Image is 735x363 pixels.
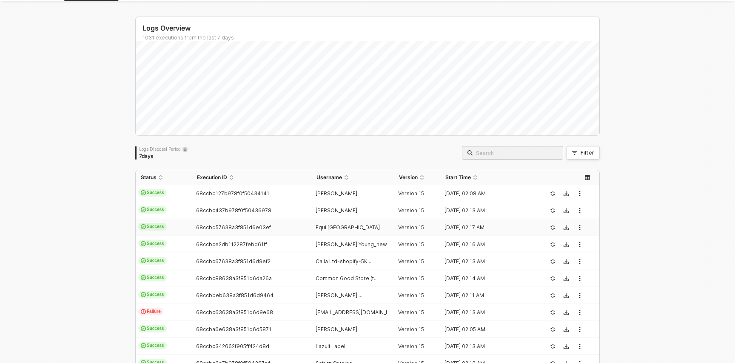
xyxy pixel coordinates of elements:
[311,170,394,185] th: Username
[394,170,440,185] th: Version
[476,148,558,158] input: Search
[141,241,146,246] span: icon-cards
[142,24,599,33] div: Logs Overview
[564,276,569,281] span: icon-download
[440,275,533,282] div: [DATE] 02:14 AM
[550,276,555,281] span: icon-success-page
[564,191,569,196] span: icon-download
[196,241,267,248] span: 68ccbce2db112287febd61ff
[141,275,146,280] span: icon-cards
[445,174,471,181] span: Start Time
[440,309,533,316] div: [DATE] 02:13 AM
[316,174,342,181] span: Username
[550,242,555,247] span: icon-success-page
[564,293,569,298] span: icon-download
[398,207,424,214] span: Version 15
[141,174,157,181] span: Status
[316,275,378,281] span: Common Good Store (t...
[138,223,167,231] span: Success
[398,326,424,332] span: Version 15
[196,258,271,265] span: 68ccbc67638a3f851d6d9ef2
[139,153,188,160] div: 7 days
[316,309,402,315] span: [EMAIL_ADDRESS][DOMAIN_NAME]
[141,309,146,314] span: icon-exclamation
[550,327,555,332] span: icon-success-page
[316,190,357,197] span: [PERSON_NAME]
[398,343,424,349] span: Version 15
[550,191,555,196] span: icon-success-page
[564,344,569,349] span: icon-download
[138,291,167,298] span: Success
[440,241,533,248] div: [DATE] 02:16 AM
[141,258,146,263] span: icon-cards
[398,275,424,281] span: Version 15
[316,326,357,332] span: [PERSON_NAME]
[440,224,533,231] div: [DATE] 02:17 AM
[196,326,271,332] span: 68ccba6e638a3f851d6d5871
[440,207,533,214] div: [DATE] 02:13 AM
[141,343,146,348] span: icon-cards
[141,207,146,212] span: icon-cards
[564,259,569,264] span: icon-download
[196,343,269,349] span: 68ccbc342662f905ff424d8d
[196,190,269,197] span: 68ccbb127b978f0f50434141
[398,309,424,315] span: Version 15
[440,190,533,197] div: [DATE] 02:08 AM
[141,190,146,195] span: icon-cards
[141,326,146,331] span: icon-cards
[398,258,424,265] span: Version 15
[316,207,357,214] span: [PERSON_NAME]
[141,292,146,297] span: icon-cards
[564,208,569,213] span: icon-download
[550,293,555,298] span: icon-success-page
[316,343,345,349] span: Lazuli Label
[398,241,424,248] span: Version 15
[138,240,167,248] span: Success
[196,292,273,298] span: 68ccbbeb638a3f851d6d9464
[138,206,167,214] span: Success
[398,224,424,231] span: Version 15
[550,344,555,349] span: icon-success-page
[139,146,188,152] div: Logs Disposal Period
[581,149,594,156] div: Filter
[316,292,362,298] span: [PERSON_NAME]....
[585,175,590,180] span: icon-table
[567,146,600,160] button: Filter
[564,242,569,247] span: icon-download
[138,308,163,315] span: Failure
[440,292,533,299] div: [DATE] 02:11 AM
[197,174,227,181] span: Execution ID
[136,170,192,185] th: Status
[196,207,271,214] span: 68ccbc437b978f0f50436978
[440,258,533,265] div: [DATE] 02:13 AM
[138,257,167,265] span: Success
[138,325,167,332] span: Success
[138,342,167,349] span: Success
[138,189,167,197] span: Success
[564,310,569,315] span: icon-download
[550,310,555,315] span: icon-success-page
[440,343,533,350] div: [DATE] 02:13 AM
[550,259,555,264] span: icon-success-page
[550,225,555,230] span: icon-success-page
[316,241,391,248] span: [PERSON_NAME] Young_new_1
[398,292,424,298] span: Version 15
[141,224,146,229] span: icon-cards
[398,190,424,197] span: Version 15
[196,224,271,231] span: 68ccbd57638a3f851d6e03ef
[142,34,599,41] div: 1031 executions from the last 7 days
[196,275,272,281] span: 68ccbc88638a3f851d6da26a
[138,274,167,281] span: Success
[440,326,533,333] div: [DATE] 02:05 AM
[564,225,569,230] span: icon-download
[564,327,569,332] span: icon-download
[399,174,418,181] span: Version
[192,170,311,185] th: Execution ID
[196,309,273,315] span: 68ccbc63638a3f851d6d9e68
[316,224,380,231] span: Equi [GEOGRAPHIC_DATA]
[440,170,540,185] th: Start Time
[316,258,371,265] span: Calla Ltd-shopify-5K...
[550,208,555,213] span: icon-success-page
